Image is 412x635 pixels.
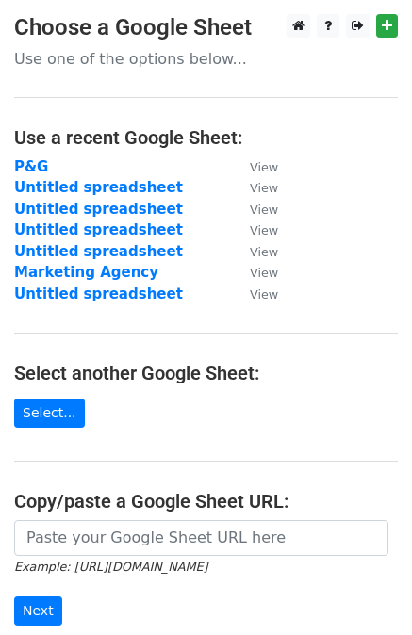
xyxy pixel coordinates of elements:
[250,160,278,174] small: View
[250,245,278,259] small: View
[231,179,278,196] a: View
[14,201,183,218] a: Untitled spreadsheet
[14,158,48,175] a: P&G
[250,203,278,217] small: View
[14,285,183,302] a: Untitled spreadsheet
[14,362,398,384] h4: Select another Google Sheet:
[14,126,398,149] h4: Use a recent Google Sheet:
[231,264,278,281] a: View
[14,596,62,626] input: Next
[14,560,207,574] small: Example: [URL][DOMAIN_NAME]
[14,179,183,196] a: Untitled spreadsheet
[14,221,183,238] a: Untitled spreadsheet
[14,49,398,69] p: Use one of the options below...
[250,223,278,237] small: View
[231,221,278,238] a: View
[231,158,278,175] a: View
[231,201,278,218] a: View
[14,14,398,41] h3: Choose a Google Sheet
[14,243,183,260] a: Untitled spreadsheet
[250,287,278,301] small: View
[250,181,278,195] small: View
[14,264,158,281] a: Marketing Agency
[231,243,278,260] a: View
[14,520,388,556] input: Paste your Google Sheet URL here
[231,285,278,302] a: View
[14,399,85,428] a: Select...
[250,266,278,280] small: View
[14,490,398,513] h4: Copy/paste a Google Sheet URL:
